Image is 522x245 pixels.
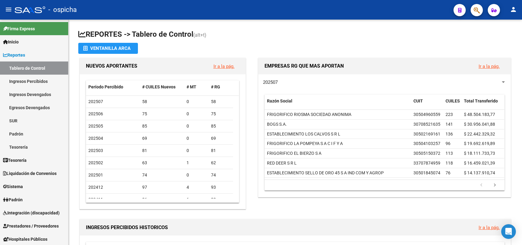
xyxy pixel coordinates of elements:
[3,25,35,32] span: Firma Express
[211,123,231,130] div: 85
[489,182,501,189] a: go to next page
[446,132,453,136] span: 136
[3,236,47,243] span: Hospitales Públicos
[83,43,133,54] div: Ventanilla ARCA
[187,184,206,191] div: 4
[142,196,182,203] div: 86
[211,98,231,105] div: 58
[3,196,23,203] span: Padrón
[88,84,123,89] span: Período Percibido
[78,43,138,54] button: Ventanilla ARCA
[501,224,516,239] div: Open Intercom Messenger
[267,140,343,147] div: FRIGORIFICO LA POMPEYA S A C I F Y A
[211,147,231,154] div: 81
[267,131,340,138] div: ESTABLECIMIENTO LOS CALVOS S R L
[213,64,235,69] a: Ir a la pág.
[88,197,103,202] span: 202411
[267,169,384,176] div: ESTABLECIMIENTO SELLO DE ORO 45 S A IND COM Y AGROP
[443,95,461,115] datatable-header-cell: CUILES
[3,157,27,164] span: Tesorería
[142,184,182,191] div: 97
[464,112,495,117] span: $ 48.504.183,77
[142,84,176,89] span: # CUILES Nuevos
[142,98,182,105] div: 58
[413,111,440,118] div: 30504960559
[5,6,12,13] mat-icon: menu
[211,135,231,142] div: 69
[88,111,103,116] span: 202506
[267,121,287,128] div: BOGS S.A.
[411,95,443,115] datatable-header-cell: CUIT
[413,121,440,128] div: 30708521635
[413,150,440,157] div: 30505150372
[446,112,453,117] span: 223
[211,196,231,203] div: 80
[88,148,103,153] span: 202503
[187,135,206,142] div: 0
[142,159,182,166] div: 63
[265,95,411,115] datatable-header-cell: Razón Social
[88,160,103,165] span: 202502
[446,141,450,146] span: 96
[48,3,77,17] span: - ospicha
[140,80,184,94] datatable-header-cell: # CUILES Nuevos
[474,222,505,233] button: Ir a la pág.
[142,110,182,117] div: 75
[464,98,498,103] span: Total Transferido
[193,32,206,38] span: (alt+t)
[211,84,220,89] span: # RG
[211,184,231,191] div: 93
[211,159,231,166] div: 62
[3,183,23,190] span: Sistema
[464,132,495,136] span: $ 22.442.329,32
[474,61,505,72] button: Ir a la pág.
[461,95,504,115] datatable-header-cell: Total Transferido
[3,52,25,58] span: Reportes
[3,210,60,216] span: Integración (discapacidad)
[86,63,137,69] span: NUEVOS APORTANTES
[464,151,495,156] span: $ 18.111.733,73
[413,140,440,147] div: 30504103257
[187,110,206,117] div: 0
[446,98,460,103] span: CUILES
[446,161,453,165] span: 118
[187,84,196,89] span: # MT
[187,98,206,105] div: 0
[88,185,103,190] span: 202412
[88,136,103,141] span: 202504
[446,122,453,127] span: 141
[142,123,182,130] div: 85
[267,150,321,157] div: FRIGORIFICO EL BIERZO S A
[267,111,351,118] div: FRIGORIFICO RIOSMA SOCIEDAD ANONIMA
[510,6,517,13] mat-icon: person
[464,141,495,146] span: $ 19.692.619,89
[187,159,206,166] div: 1
[211,172,231,179] div: 74
[211,110,231,117] div: 75
[187,147,206,154] div: 0
[476,182,487,189] a: go to previous page
[3,223,59,229] span: Prestadores / Proveedores
[88,173,103,177] span: 202501
[446,170,450,175] span: 76
[413,98,423,103] span: CUIT
[3,39,19,45] span: Inicio
[267,160,297,167] div: RED DEER S R L
[479,64,500,69] a: Ir a la pág.
[88,99,103,104] span: 202507
[446,151,453,156] span: 113
[86,80,140,94] datatable-header-cell: Período Percibido
[267,98,292,103] span: Razón Social
[187,196,206,203] div: 6
[413,169,440,176] div: 30501845074
[209,61,239,72] button: Ir a la pág.
[142,135,182,142] div: 69
[413,160,440,167] div: 33707874959
[209,80,233,94] datatable-header-cell: # RG
[187,123,206,130] div: 0
[479,225,500,230] a: Ir a la pág.
[413,131,440,138] div: 30502169161
[263,80,278,85] span: 202507
[464,161,495,165] span: $ 16.459.021,39
[142,172,182,179] div: 74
